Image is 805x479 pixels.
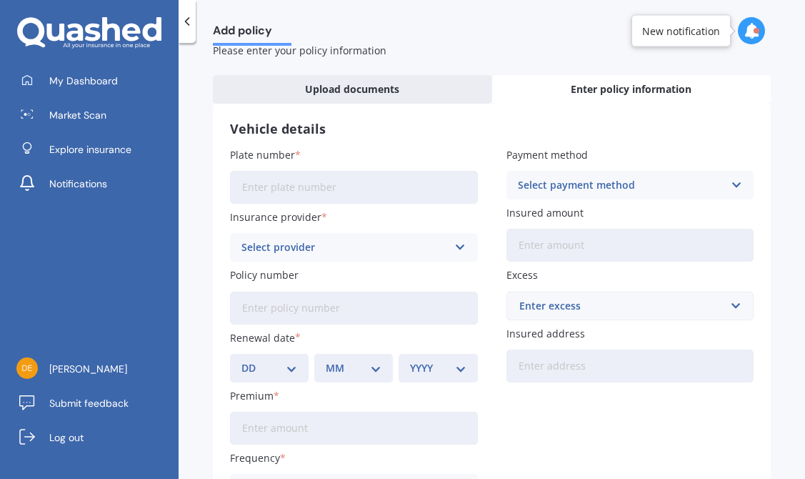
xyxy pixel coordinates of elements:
span: Premium [230,389,274,403]
span: Upload documents [305,82,399,97]
span: Renewal date [230,331,295,345]
span: Insurance provider [230,210,321,224]
span: Enter policy information [571,82,691,97]
a: Log out [11,423,179,452]
span: Submit feedback [49,396,129,410]
input: Enter plate number [230,171,478,204]
span: Log out [49,430,84,445]
span: Market Scan [49,108,106,122]
span: Insured address [506,327,585,340]
span: Insured amount [506,206,584,219]
a: Market Scan [11,101,179,129]
span: Please enter your policy information [213,44,386,57]
div: Select payment method [518,177,724,193]
span: Explore insurance [49,142,131,157]
img: 1dc3d46f9dcb31e532408b031ea5d357 [16,357,38,379]
input: Enter policy number [230,292,478,325]
span: Excess [506,269,538,282]
div: Enter excess [519,298,724,314]
span: Policy number [230,269,299,282]
input: Enter amount [230,412,478,445]
span: Payment method [506,148,588,162]
div: New notification [642,24,720,38]
a: Submit feedback [11,389,179,418]
a: Explore insurance [11,135,179,164]
input: Enter address [506,350,754,382]
span: My Dashboard [49,74,118,88]
span: Plate number [230,148,295,162]
span: Add policy [213,24,291,43]
a: [PERSON_NAME] [11,355,179,383]
input: Enter amount [506,229,754,262]
span: Frequency [230,451,280,465]
a: My Dashboard [11,66,179,95]
a: Notifications [11,169,179,198]
div: Select provider [241,239,448,255]
h3: Vehicle details [230,121,754,137]
span: [PERSON_NAME] [49,362,127,376]
span: Notifications [49,177,107,191]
